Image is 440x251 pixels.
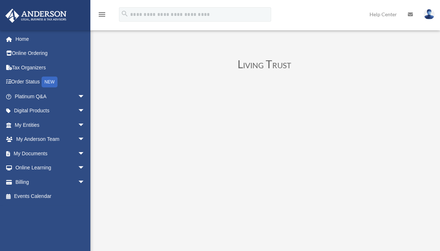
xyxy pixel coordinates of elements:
a: Events Calendar [5,189,96,204]
a: My Anderson Teamarrow_drop_down [5,132,96,147]
i: menu [98,10,106,19]
a: My Entitiesarrow_drop_down [5,118,96,132]
a: menu [98,13,106,19]
a: Tax Organizers [5,60,96,75]
a: Digital Productsarrow_drop_down [5,104,96,118]
span: arrow_drop_down [78,146,92,161]
a: Order StatusNEW [5,75,96,90]
img: User Pic [424,9,435,20]
span: arrow_drop_down [78,104,92,118]
span: arrow_drop_down [78,175,92,190]
i: search [121,10,129,18]
span: arrow_drop_down [78,118,92,133]
img: Anderson Advisors Platinum Portal [3,9,69,23]
span: arrow_drop_down [78,89,92,104]
span: arrow_drop_down [78,161,92,176]
a: Home [5,32,96,46]
a: Billingarrow_drop_down [5,175,96,189]
a: Online Ordering [5,46,96,61]
a: Platinum Q&Aarrow_drop_down [5,89,96,104]
span: arrow_drop_down [78,132,92,147]
a: Online Learningarrow_drop_down [5,161,96,175]
div: NEW [42,77,57,87]
a: My Documentsarrow_drop_down [5,146,96,161]
h3: Living Trust [98,59,431,73]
